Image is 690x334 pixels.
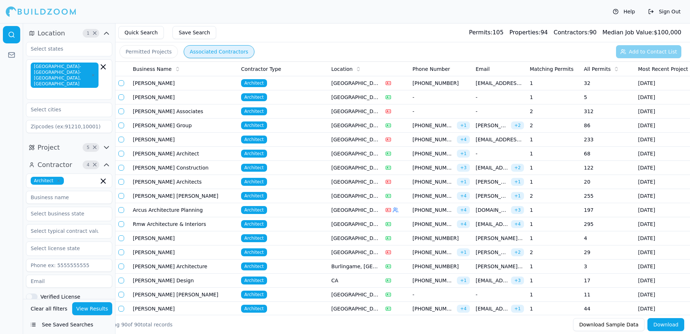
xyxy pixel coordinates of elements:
[328,231,383,245] td: [GEOGRAPHIC_DATA], [GEOGRAPHIC_DATA]
[130,104,238,119] td: [PERSON_NAME] Associates
[328,245,383,260] td: [GEOGRAPHIC_DATA], [GEOGRAPHIC_DATA]
[133,65,172,73] span: Business Name
[328,133,383,147] td: [GEOGRAPHIC_DATA], [GEOGRAPHIC_DATA]
[241,178,267,186] span: Architect
[476,65,490,73] span: Email
[476,164,508,171] span: [EMAIL_ADDRESS][DOMAIN_NAME]
[412,249,454,256] span: [PHONE_NUMBER]
[581,274,635,288] td: 17
[581,189,635,203] td: 255
[473,147,527,161] td: -
[527,76,581,90] td: 1
[457,164,470,172] span: + 3
[130,260,238,274] td: [PERSON_NAME] Architecture
[581,76,635,90] td: 32
[172,26,216,39] button: Save Search
[476,220,508,228] span: [EMAIL_ADDRESS][DOMAIN_NAME]
[26,42,103,55] input: Select states
[92,146,97,149] span: Clear Project filters
[328,161,383,175] td: [GEOGRAPHIC_DATA], [GEOGRAPHIC_DATA]
[241,291,267,299] span: Architect
[26,318,112,331] button: See Saved Searches
[241,305,267,313] span: Architect
[609,6,639,17] button: Help
[130,274,238,288] td: [PERSON_NAME] Design
[130,161,238,175] td: [PERSON_NAME] Construction
[511,192,524,200] span: + 1
[476,136,524,143] span: [EMAIL_ADDRESS][DOMAIN_NAME]
[38,142,60,153] span: Project
[130,119,238,133] td: [PERSON_NAME] Group
[328,203,383,217] td: [GEOGRAPHIC_DATA], [GEOGRAPHIC_DATA]
[476,122,508,129] span: [PERSON_NAME][EMAIL_ADDRESS][DOMAIN_NAME]
[476,263,524,270] span: [PERSON_NAME][EMAIL_ADDRESS][PERSON_NAME][DOMAIN_NAME]
[130,231,238,245] td: [PERSON_NAME]
[26,259,112,272] input: Phone ex: 5555555555
[84,161,92,168] span: 4
[602,28,681,37] div: $ 100,000
[527,104,581,119] td: 2
[527,147,581,161] td: 1
[511,305,524,313] span: + 1
[527,245,581,260] td: 2
[554,28,597,37] div: 90
[26,207,103,220] input: Select business state
[573,318,645,331] button: Download Sample Data
[473,104,527,119] td: -
[412,136,454,143] span: [PHONE_NUMBER]
[241,136,267,144] span: Architect
[26,27,112,39] button: Location1Clear Location filters
[476,235,524,242] span: [PERSON_NAME][EMAIL_ADDRESS][PERSON_NAME][DOMAIN_NAME]
[84,144,92,151] span: 5
[130,133,238,147] td: [PERSON_NAME]
[328,147,383,161] td: [GEOGRAPHIC_DATA], [GEOGRAPHIC_DATA]
[476,277,508,284] span: [EMAIL_ADDRESS][DOMAIN_NAME]
[412,150,454,157] span: [PHONE_NUMBER]
[527,260,581,274] td: 1
[581,161,635,175] td: 122
[473,288,527,302] td: -
[412,305,454,312] span: [PHONE_NUMBER]
[31,63,99,88] span: [GEOGRAPHIC_DATA]-[GEOGRAPHIC_DATA]-[GEOGRAPHIC_DATA], [GEOGRAPHIC_DATA]
[26,191,112,204] input: Business name
[134,322,141,327] span: 90
[410,288,473,302] td: -
[130,76,238,90] td: [PERSON_NAME]
[241,79,267,87] span: Architect
[130,203,238,217] td: Arcus Architecture Planning
[412,192,454,200] span: [PHONE_NUMBER]
[328,288,383,302] td: [GEOGRAPHIC_DATA], [GEOGRAPHIC_DATA]
[527,90,581,104] td: 1
[38,160,72,170] span: Contractor
[476,206,508,214] span: [DOMAIN_NAME][EMAIL_ADDRESS][DOMAIN_NAME]
[511,164,524,172] span: + 2
[241,234,267,242] span: Architect
[638,65,688,73] span: Most Recent Project
[241,262,267,270] span: Architect
[412,65,450,73] span: Phone Number
[121,322,128,327] span: 90
[328,104,383,119] td: [GEOGRAPHIC_DATA], [GEOGRAPHIC_DATA]
[241,248,267,256] span: Architect
[241,206,267,214] span: Architect
[26,103,103,116] input: Select cities
[457,305,470,313] span: + 4
[457,178,470,186] span: + 1
[412,80,470,87] span: [PHONE_NUMBER]
[457,136,470,144] span: + 4
[130,302,238,316] td: [PERSON_NAME]
[527,231,581,245] td: 1
[328,175,383,189] td: [GEOGRAPHIC_DATA], [GEOGRAPHIC_DATA]
[511,248,524,256] span: + 2
[509,29,540,36] span: Properties:
[584,65,611,73] span: All Permits
[581,175,635,189] td: 20
[26,120,112,133] input: Zipcodes (ex:91210,10001)
[647,318,684,331] button: Download
[72,302,113,315] button: View Results
[527,133,581,147] td: 1
[130,189,238,203] td: [PERSON_NAME] [PERSON_NAME]
[38,28,65,38] span: Location
[476,80,524,87] span: [EMAIL_ADDRESS][DOMAIN_NAME]
[412,178,454,185] span: [PHONE_NUMBER]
